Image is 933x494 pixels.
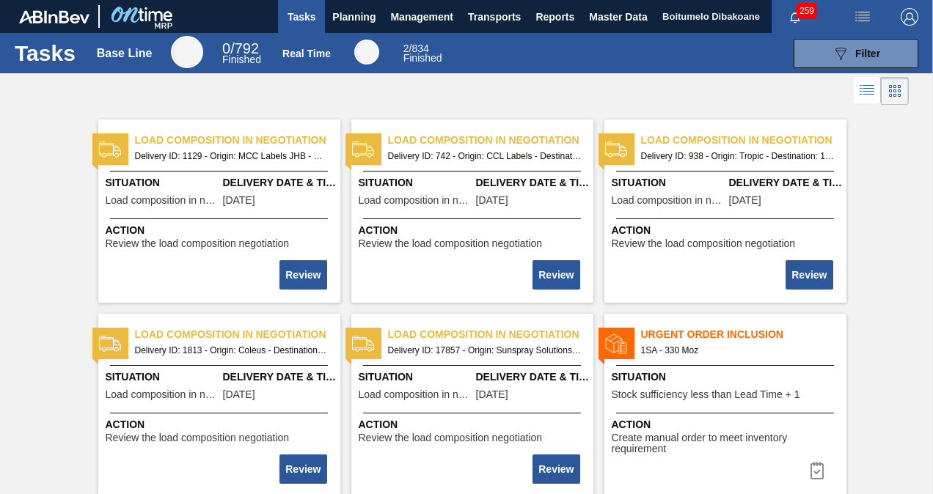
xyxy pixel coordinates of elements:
div: Real Time [354,40,379,64]
div: Complete task: 2184685 [800,456,835,485]
span: Review the load composition negotiation [106,432,290,443]
span: Load composition in negotiation [106,389,219,400]
div: Complete task: 2184702 [281,453,328,485]
span: Delivery Date & Time [476,369,590,385]
span: Action [106,417,337,432]
div: Real Time [282,48,331,59]
span: Delivery Date & Time [223,369,337,385]
span: Delivery ID: 17857 - Origin: Sunspray Solutions - Destination: 1SB [388,342,582,358]
span: Load composition in negotiation [388,327,593,342]
span: Delivery Date & Time [729,175,843,191]
img: status [352,139,374,161]
img: status [605,139,627,161]
span: Master Data [589,8,647,26]
span: Action [359,223,590,238]
img: TNhmsLtSVTkK8tSr43FrP2fwEKptu5GPRR3wAAAABJRU5ErkJggg== [19,10,89,23]
span: 03/13/2023, [729,195,761,206]
img: Logout [901,8,918,26]
span: Load composition in negotiation [135,133,340,148]
img: status [99,139,121,161]
button: Review [279,454,326,484]
span: 06/02/2023, [223,389,255,400]
span: Delivery Date & Time [476,175,590,191]
span: Delivery ID: 742 - Origin: CCL Labels - Destination: 1SD [388,148,582,164]
span: Situation [612,369,843,385]
span: Load composition in negotiation [641,133,846,148]
button: Review [786,260,833,290]
button: Review [533,454,579,484]
div: Real Time [403,44,442,63]
span: 1SA - 330 Moz [641,342,835,358]
span: / 792 [222,40,259,56]
span: / 834 [403,43,429,54]
div: Base Line [222,43,261,64]
span: Situation [612,175,725,191]
img: icon-task complete [808,462,826,479]
span: Situation [106,175,219,191]
span: Delivery Date & Time [223,175,337,191]
button: Notifications [772,7,819,27]
span: Situation [106,369,219,385]
span: Review the load composition negotiation [106,238,290,249]
span: Delivery ID: 1813 - Origin: Coleus - Destination: 1SD [135,342,329,358]
span: Finished [222,54,261,65]
span: Tasks [285,8,318,26]
img: status [99,333,121,355]
span: Create manual order to meet inventory requirement [612,432,843,455]
span: 0 [222,40,230,56]
div: Base Line [97,47,153,60]
div: Card Vision [881,77,909,105]
div: List Vision [854,77,881,105]
span: Load composition in negotiation [135,327,340,342]
span: 03/31/2023, [223,195,255,206]
span: Delivery ID: 938 - Origin: Tropic - Destination: 1SD [641,148,835,164]
span: Delivery ID: 1129 - Origin: MCC Labels JHB - Destination: 1SD [135,148,329,164]
span: Load composition in negotiation [612,195,725,206]
div: Complete task: 2184699 [281,259,328,291]
span: Load composition in negotiation [388,133,593,148]
span: Situation [359,369,472,385]
span: Situation [359,175,472,191]
div: Complete task: 2184700 [534,259,581,291]
button: icon-task complete [800,456,835,485]
span: Action [612,417,843,432]
img: userActions [854,8,871,26]
button: Review [279,260,326,290]
span: 2 [403,43,409,54]
span: Load composition in negotiation [106,195,219,206]
button: Review [533,260,579,290]
span: Management [390,8,453,26]
div: Complete task: 2184703 [534,453,581,485]
span: 08/11/2025, [476,389,508,400]
img: status [352,333,374,355]
span: Load composition in negotiation [359,389,472,400]
span: Review the load composition negotiation [359,238,543,249]
span: Review the load composition negotiation [359,432,543,443]
span: Stock sufficiency less than Lead Time + 1 [612,389,800,400]
img: status [605,333,627,355]
span: 01/27/2023, [476,195,508,206]
span: Review the load composition negotiation [612,238,796,249]
span: Action [612,223,843,238]
button: Filter [794,39,918,68]
span: Action [359,417,590,432]
span: 259 [797,3,817,19]
h1: Tasks [15,45,76,62]
span: Finished [403,52,442,64]
span: Planning [332,8,376,26]
span: Filter [855,48,880,59]
div: Base Line [171,36,203,68]
span: Reports [535,8,574,26]
span: Urgent Order Inclusion [641,327,846,342]
span: Transports [468,8,521,26]
span: Load composition in negotiation [359,195,472,206]
span: Action [106,223,337,238]
div: Complete task: 2184701 [787,259,834,291]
